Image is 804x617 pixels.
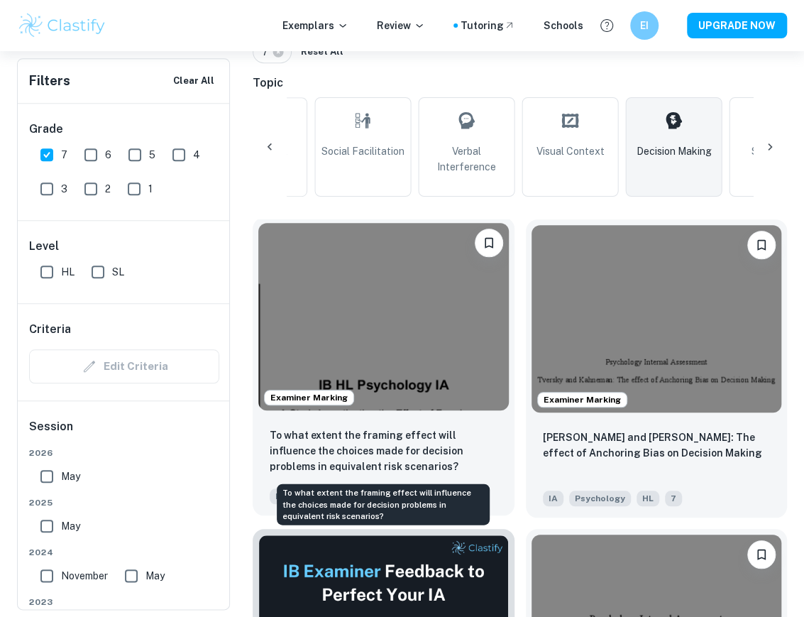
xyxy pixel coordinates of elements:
span: 2025 [29,496,219,509]
span: 3 [61,181,67,197]
span: 2 [105,181,111,197]
span: SL [112,264,124,280]
button: Help and Feedback [595,13,619,38]
span: IA [270,488,290,504]
span: 7 [262,44,275,60]
div: To what extent the framing effect will influence the choices made for decision problems in equiva... [277,484,490,525]
img: Psychology IA example thumbnail: Tversky and Kahneman: The effect of Anch [532,225,782,413]
button: EI [630,11,659,40]
span: Examiner Marking [538,393,627,406]
span: Decision Making [636,143,711,159]
span: 2023 [29,596,219,608]
span: IA [543,491,563,506]
p: Tversky and Kahneman: The effect of Anchoring Bias on Decision Making [543,430,771,461]
h6: Session [29,418,219,447]
span: 1 [148,181,153,197]
span: HL [61,264,75,280]
h6: Grade [29,121,219,138]
span: 7 [665,491,682,506]
a: Tutoring [461,18,515,33]
div: 7 [253,40,292,63]
span: May [145,568,165,584]
h6: Level [29,238,219,255]
div: Criteria filters are unavailable when searching by topic [29,349,219,383]
span: Visual Context [536,143,604,159]
button: Clear All [170,70,218,92]
span: May [61,518,80,534]
span: 5 [149,147,155,163]
span: 2026 [29,447,219,459]
span: 4 [193,147,200,163]
span: May [61,469,80,484]
button: Bookmark [747,540,776,569]
span: Examiner Marking [265,391,353,404]
img: Psychology IA example thumbnail: To what extent the framing effect will i [258,223,509,410]
span: HL [637,491,659,506]
h6: Topic [253,75,787,92]
span: 6 [105,147,111,163]
p: To what extent the framing effect will influence the choices made for decision problems in equiva... [270,427,497,474]
a: Schools [544,18,583,33]
span: November [61,568,108,584]
img: Clastify logo [17,11,107,40]
h6: EI [637,18,653,33]
span: Psychology [569,491,631,506]
p: Review [377,18,425,33]
button: Bookmark [475,229,503,257]
p: Exemplars [282,18,348,33]
span: 7 [61,147,67,163]
a: Examiner MarkingBookmarkTo what extent the framing effect will influence the choices made for dec... [253,219,514,518]
button: Reset All [297,41,347,62]
span: Social Facilitation [321,143,404,159]
span: Verbal Interference [424,143,508,175]
span: 2024 [29,546,219,559]
h6: Filters [29,71,70,91]
button: Bookmark [747,231,776,259]
button: UPGRADE NOW [687,13,787,38]
h6: Criteria [29,321,71,338]
a: Examiner MarkingBookmarkTversky and Kahneman: The effect of Anchoring Bias on Decision MakingIAPs... [526,219,788,518]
